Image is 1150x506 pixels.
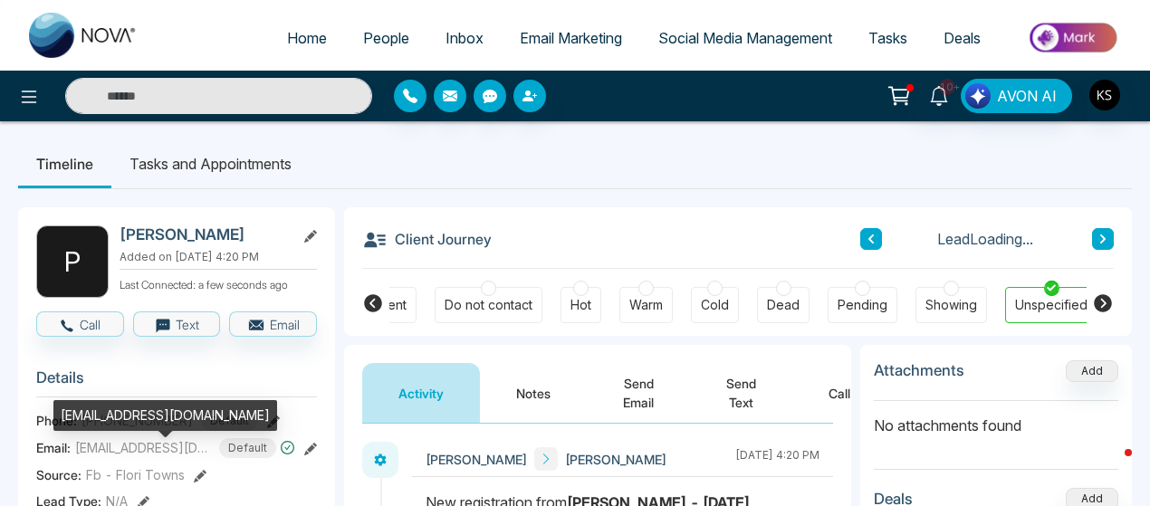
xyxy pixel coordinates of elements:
[961,79,1072,113] button: AVON AI
[427,21,502,55] a: Inbox
[219,438,276,458] span: Default
[1088,444,1132,488] iframe: Intercom live chat
[36,225,109,298] div: P
[269,21,345,55] a: Home
[363,29,409,47] span: People
[1008,17,1139,58] img: Market-place.gif
[36,368,317,396] h3: Details
[53,400,277,431] div: [EMAIL_ADDRESS][DOMAIN_NAME]
[565,450,666,469] span: [PERSON_NAME]
[1015,296,1088,314] div: Unspecified
[18,139,111,188] li: Timeline
[36,411,77,430] span: Phone:
[965,83,991,109] img: Lead Flow
[939,79,955,95] span: 10+
[1066,360,1118,382] button: Add
[1066,362,1118,377] span: Add
[937,228,1033,250] span: Lead Loading...
[445,296,532,314] div: Do not contact
[362,225,492,253] h3: Client Journey
[480,363,587,423] button: Notes
[75,438,211,457] span: [EMAIL_ADDRESS][DOMAIN_NAME]
[850,21,925,55] a: Tasks
[874,401,1118,436] p: No attachments found
[120,249,317,265] p: Added on [DATE] 4:20 PM
[362,363,480,423] button: Activity
[640,21,850,55] a: Social Media Management
[446,29,484,47] span: Inbox
[658,29,832,47] span: Social Media Management
[838,296,887,314] div: Pending
[120,225,288,243] h2: [PERSON_NAME]
[587,363,690,423] button: Send Email
[925,296,977,314] div: Showing
[629,296,663,314] div: Warm
[792,363,886,423] button: Call
[735,447,819,471] div: [DATE] 4:20 PM
[944,29,981,47] span: Deals
[120,273,317,293] p: Last Connected: a few seconds ago
[229,311,317,337] button: Email
[520,29,622,47] span: Email Marketing
[767,296,800,314] div: Dead
[701,296,729,314] div: Cold
[690,363,792,423] button: Send Text
[917,79,961,110] a: 10+
[502,21,640,55] a: Email Marketing
[1089,80,1120,110] img: User Avatar
[36,465,81,484] span: Source:
[874,361,964,379] h3: Attachments
[36,438,71,457] span: Email:
[29,13,138,58] img: Nova CRM Logo
[86,465,185,484] span: Fb - Flori Towns
[111,139,310,188] li: Tasks and Appointments
[868,29,907,47] span: Tasks
[36,311,124,337] button: Call
[133,311,221,337] button: Text
[345,21,427,55] a: People
[997,85,1057,107] span: AVON AI
[570,296,591,314] div: Hot
[925,21,999,55] a: Deals
[287,29,327,47] span: Home
[426,450,527,469] span: [PERSON_NAME]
